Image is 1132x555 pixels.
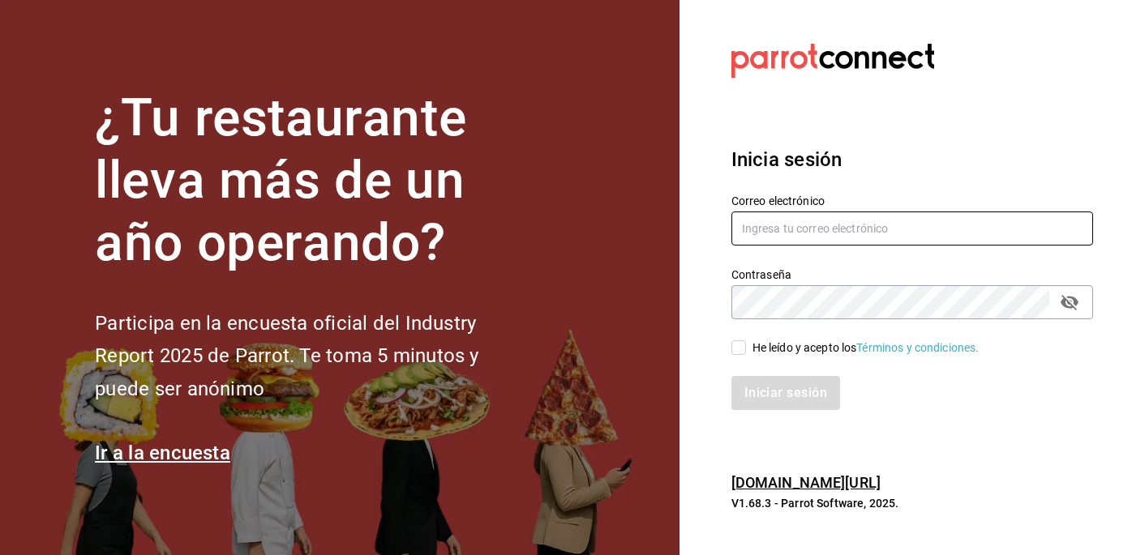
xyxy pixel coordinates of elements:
[731,145,1093,174] h3: Inicia sesión
[95,442,230,464] a: Ir a la encuesta
[1056,288,1083,316] button: passwordField
[731,474,881,491] a: [DOMAIN_NAME][URL]
[731,195,1093,207] label: Correo electrónico
[731,211,1093,245] input: Ingresa tu correo electrónico
[95,307,533,406] h2: Participa en la encuesta oficial del Industry Report 2025 de Parrot. Te toma 5 minutos y puede se...
[95,88,533,274] h1: ¿Tu restaurante lleva más de un año operando?
[731,495,1093,511] p: V1.68.3 - Parrot Software, 2025.
[731,269,1093,280] label: Contraseña
[753,339,980,356] div: He leído y acepto los
[856,341,979,354] a: Términos y condiciones.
